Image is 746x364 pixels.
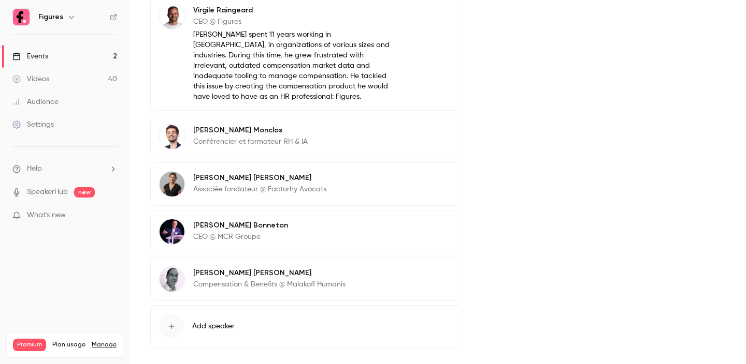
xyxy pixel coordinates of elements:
[74,187,95,198] span: new
[193,232,288,242] p: CEO @ MCR Groupe
[27,163,42,174] span: Help
[12,74,49,84] div: Videos
[105,211,117,220] iframe: Noticeable Trigger
[12,163,117,174] li: help-dropdown-opener
[12,51,48,62] div: Events
[160,4,184,29] img: Virgile Raingeard
[27,187,68,198] a: SpeakerHub
[150,305,462,347] button: Add speaker
[160,219,184,244] img: Frédéric Bonneton
[52,341,85,349] span: Plan usage
[193,5,395,16] p: Virgile Raingeard
[150,115,462,158] div: Pierre Monclos[PERSON_NAME] MonclosConférencier et formateur RH & IA
[193,29,395,102] p: [PERSON_NAME] spent 11 years working in [GEOGRAPHIC_DATA], in organizations of various sizes and ...
[38,12,63,22] h6: Figures
[150,162,462,206] div: Leslie Nicolaï[PERSON_NAME] [PERSON_NAME]Associée fondateur @ Factorhy Avocats
[193,279,346,290] p: Compensation & Benefits @ Malakoff Humanis
[150,257,462,301] div: Boris Smolic[PERSON_NAME] [PERSON_NAME]Compensation & Benefits @ Malakoff Humanis
[150,210,462,253] div: Frédéric Bonneton[PERSON_NAME] BonnetonCEO @ MCR Groupe
[160,172,184,196] img: Leslie Nicolaï
[193,17,395,27] p: CEO @ Figures
[13,339,46,351] span: Premium
[160,267,184,292] img: Boris Smolic
[160,124,184,149] img: Pierre Monclos
[12,97,59,107] div: Audience
[13,9,30,25] img: Figures
[193,184,326,194] p: Associée fondateur @ Factorhy Avocats
[92,341,117,349] a: Manage
[193,136,308,147] p: Conférencier et formateur RH & IA
[192,321,235,331] span: Add speaker
[193,125,308,135] p: [PERSON_NAME] Monclos
[193,268,346,278] p: [PERSON_NAME] [PERSON_NAME]
[193,173,326,183] p: [PERSON_NAME] [PERSON_NAME]
[12,119,54,130] div: Settings
[27,210,66,221] span: What's new
[193,220,288,231] p: [PERSON_NAME] Bonneton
